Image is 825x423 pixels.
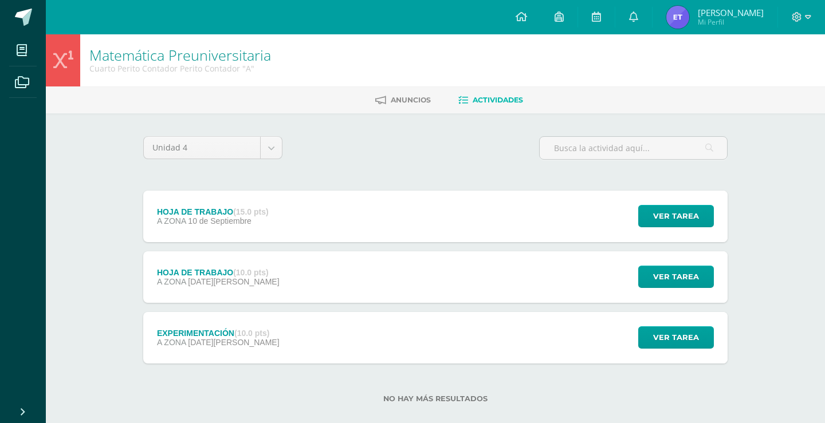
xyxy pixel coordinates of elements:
[89,45,271,65] a: Matemática Preuniversitaria
[157,207,269,216] div: HOJA DE TRABAJO
[638,205,714,227] button: Ver tarea
[540,137,727,159] input: Busca la actividad aquí...
[188,338,279,347] span: [DATE][PERSON_NAME]
[638,266,714,288] button: Ver tarea
[188,216,252,226] span: 10 de Septiembre
[143,394,728,403] label: No hay más resultados
[157,216,186,226] span: A ZONA
[653,327,699,348] span: Ver tarea
[233,207,268,216] strong: (15.0 pts)
[653,205,699,227] span: Ver tarea
[157,268,280,277] div: HOJA DE TRABAJO
[458,91,523,109] a: Actividades
[157,277,186,286] span: A ZONA
[233,268,268,277] strong: (10.0 pts)
[157,329,280,338] div: EXPERIMENTACIÓN
[234,329,269,338] strong: (10.0 pts)
[638,326,714,349] button: Ver tarea
[89,63,271,74] div: Cuarto Perito Contador Perito Contador 'A'
[144,137,282,159] a: Unidad 4
[666,6,689,29] img: dd9ebd4049f215dc4046413082c5f689.png
[157,338,186,347] span: A ZONA
[698,7,764,18] span: [PERSON_NAME]
[375,91,431,109] a: Anuncios
[473,96,523,104] span: Actividades
[653,266,699,287] span: Ver tarea
[152,137,252,159] span: Unidad 4
[89,47,271,63] h1: Matemática Preuniversitaria
[391,96,431,104] span: Anuncios
[698,17,764,27] span: Mi Perfil
[188,277,279,286] span: [DATE][PERSON_NAME]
